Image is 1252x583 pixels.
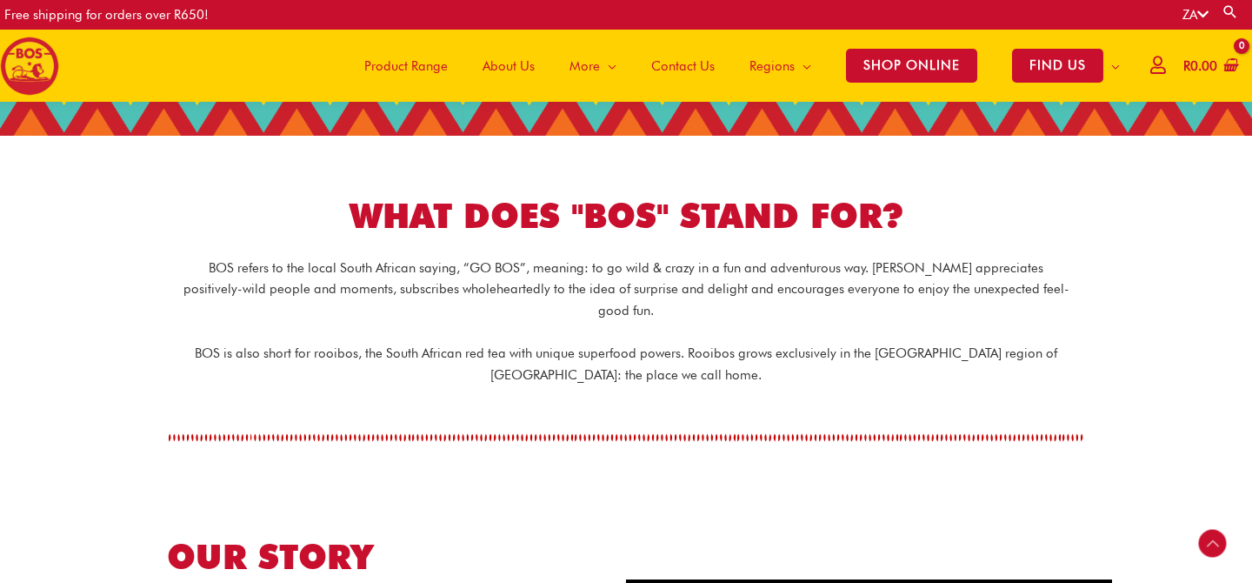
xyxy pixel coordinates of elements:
a: More [552,30,634,102]
a: Search button [1222,3,1239,20]
a: Product Range [347,30,465,102]
p: BOS is also short for rooibos, the South African red tea with unique superfood powers. Rooibos gr... [183,343,1069,386]
nav: Site Navigation [334,30,1137,102]
a: SHOP ONLINE [829,30,995,102]
p: BOS refers to the local South African saying, “GO BOS”, meaning: to go wild & crazy in a fun and ... [183,258,1069,322]
span: FIND US [1012,49,1103,83]
a: About Us [465,30,552,102]
span: More [569,40,600,92]
a: Regions [732,30,829,102]
a: View Shopping Cart, empty [1180,47,1239,86]
h1: OUR STORY [167,533,601,581]
span: Regions [749,40,795,92]
span: Product Range [364,40,448,92]
span: SHOP ONLINE [846,49,977,83]
span: R [1183,58,1190,74]
a: Contact Us [634,30,732,102]
span: About Us [483,40,535,92]
bdi: 0.00 [1183,58,1217,74]
span: Contact Us [651,40,715,92]
a: ZA [1182,7,1209,23]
